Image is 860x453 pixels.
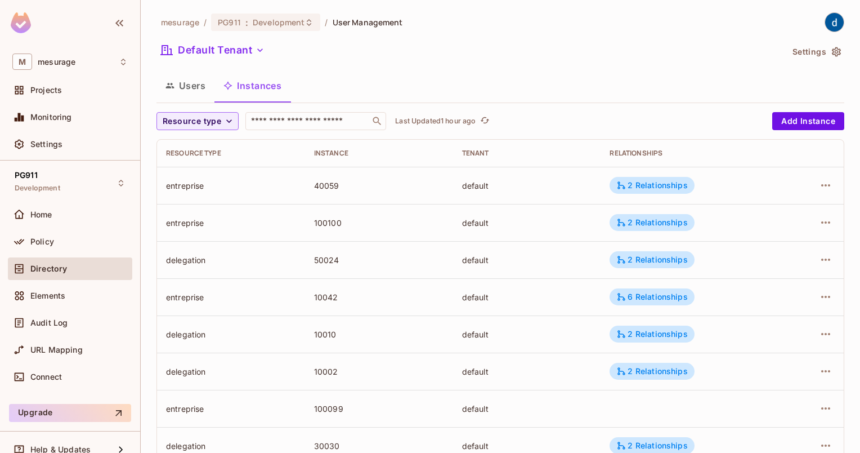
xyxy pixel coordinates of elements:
[462,292,592,303] div: default
[245,18,249,27] span: :
[314,329,444,340] div: 10010
[616,441,687,451] div: 2 Relationships
[30,86,62,95] span: Projects
[462,217,592,228] div: default
[476,114,492,128] span: Click to refresh data
[166,149,296,158] div: Resource type
[30,372,62,381] span: Connect
[253,17,304,28] span: Development
[156,41,269,59] button: Default Tenant
[9,404,131,422] button: Upgrade
[30,345,83,354] span: URL Mapping
[325,17,328,28] li: /
[462,255,592,265] div: default
[156,72,214,100] button: Users
[480,116,490,127] span: refresh
[30,210,52,219] span: Home
[30,113,72,122] span: Monitoring
[166,366,296,377] div: delegation
[462,329,592,340] div: default
[38,57,75,66] span: Workspace: mesurage
[616,180,687,190] div: 2 Relationships
[314,180,444,191] div: 40059
[30,237,54,246] span: Policy
[15,171,38,180] span: PG911
[616,366,687,376] div: 2 Relationships
[610,149,771,158] div: Relationships
[333,17,403,28] span: User Management
[30,264,67,273] span: Directory
[462,366,592,377] div: default
[462,441,592,451] div: default
[166,217,296,228] div: entreprise
[616,292,687,302] div: 6 Relationships
[314,403,444,414] div: 100099
[166,255,296,265] div: delegation
[616,329,687,339] div: 2 Relationships
[166,180,296,191] div: entreprise
[478,114,492,128] button: refresh
[314,366,444,377] div: 10002
[218,17,241,28] span: PG911
[30,140,62,149] span: Settings
[15,184,60,193] span: Development
[772,112,844,130] button: Add Instance
[616,255,687,265] div: 2 Relationships
[30,291,65,300] span: Elements
[166,329,296,340] div: delegation
[314,292,444,303] div: 10042
[314,217,444,228] div: 100100
[214,72,290,100] button: Instances
[616,217,687,228] div: 2 Relationships
[166,403,296,414] div: entreprise
[825,13,844,32] img: dev 911gcl
[163,114,221,128] span: Resource type
[395,117,476,126] p: Last Updated 1 hour ago
[11,12,31,33] img: SReyMgAAAABJRU5ErkJggg==
[314,441,444,451] div: 30030
[314,149,444,158] div: Instance
[462,403,592,414] div: default
[166,292,296,303] div: entreprise
[12,54,32,70] span: M
[204,17,207,28] li: /
[462,180,592,191] div: default
[30,318,68,327] span: Audit Log
[156,112,239,130] button: Resource type
[166,441,296,451] div: delegation
[788,43,844,61] button: Settings
[161,17,199,28] span: the active workspace
[314,255,444,265] div: 50024
[462,149,592,158] div: Tenant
